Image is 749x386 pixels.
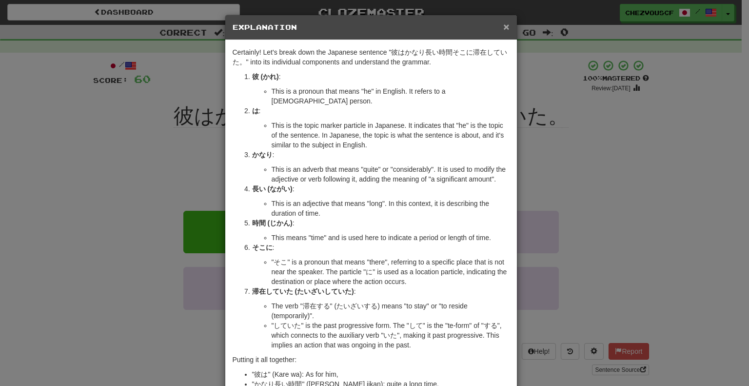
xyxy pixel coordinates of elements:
[252,219,293,227] strong: 時間 (じかん)
[252,107,259,115] strong: は
[252,244,273,251] strong: そこに
[252,218,510,228] p: :
[252,184,510,194] p: :
[252,150,510,160] p: :
[252,243,510,252] p: :
[252,106,510,116] p: :
[252,185,293,193] strong: 長い (ながい)
[233,22,510,32] h5: Explanation
[252,287,354,295] strong: 滞在していた (たいざいしていた)
[252,151,273,159] strong: かなり
[233,355,510,365] p: Putting it all together:
[503,21,509,32] span: ×
[503,21,509,32] button: Close
[252,72,510,81] p: :
[252,369,510,379] li: "彼は" (Kare wa): As for him,
[272,233,510,243] li: This means "time" and is used here to indicate a period or length of time.
[272,86,510,106] li: This is a pronoun that means "he" in English. It refers to a [DEMOGRAPHIC_DATA] person.
[272,164,510,184] li: This is an adverb that means "quite" or "considerably". It is used to modify the adjective or ver...
[252,286,510,296] p: :
[272,121,510,150] li: This is the topic marker particle in Japanese. It indicates that "he" is the topic of the sentenc...
[272,301,510,321] li: The verb "滞在する" (たいざいする) means "to stay" or "to reside (temporarily)".
[272,321,510,350] li: "していた" is the past progressive form. The "して" is the "te-form" of "する", which connects to the aux...
[272,199,510,218] li: This is an adjective that means "long". In this context, it is describing the duration of time.
[233,47,510,67] p: Certainly! Let's break down the Japanese sentence "彼はかなり長い時間そこに滞在していた。" into its individual compo...
[252,73,279,81] strong: 彼 (かれ)
[272,257,510,286] li: "そこ" is a pronoun that means "there", referring to a specific place that is not near the speaker....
